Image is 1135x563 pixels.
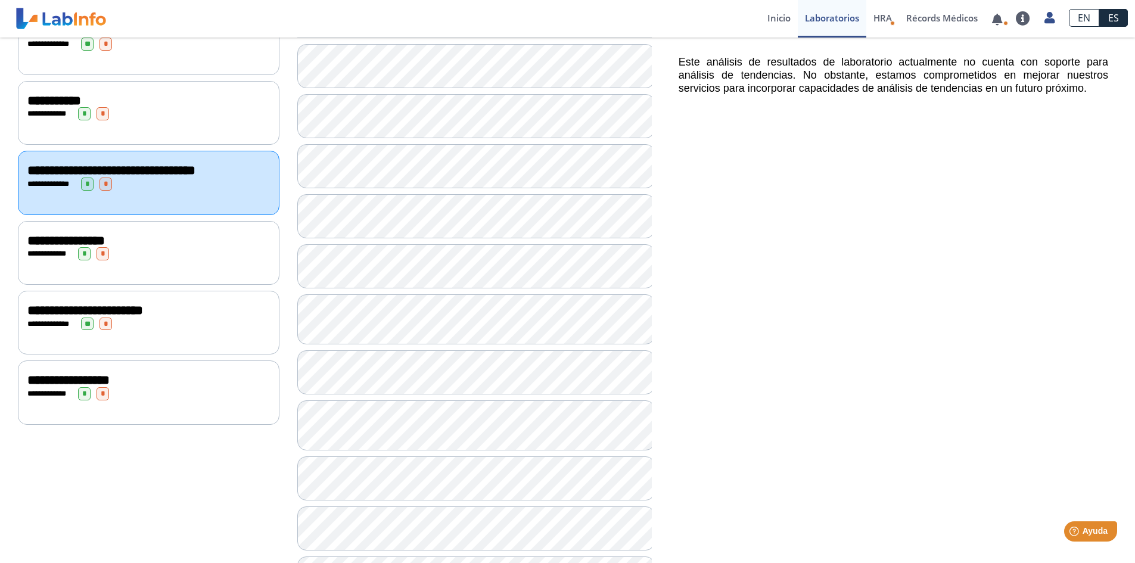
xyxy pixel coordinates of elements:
[1069,9,1099,27] a: EN
[1029,517,1122,550] iframe: Help widget launcher
[1099,9,1128,27] a: ES
[679,56,1108,95] h5: Este análisis de resultados de laboratorio actualmente no cuenta con soporte para análisis de ten...
[873,12,892,24] span: HRA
